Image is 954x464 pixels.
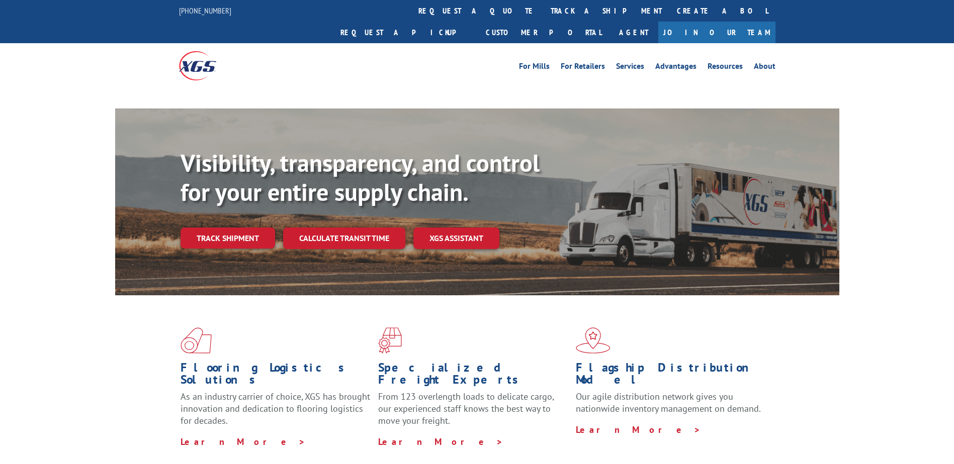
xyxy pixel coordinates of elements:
[378,327,402,354] img: xgs-icon-focused-on-flooring-red
[378,362,568,391] h1: Specialized Freight Experts
[181,327,212,354] img: xgs-icon-total-supply-chain-intelligence-red
[181,391,370,426] span: As an industry carrier of choice, XGS has brought innovation and dedication to flooring logistics...
[378,436,503,447] a: Learn More >
[655,62,697,73] a: Advantages
[179,6,231,16] a: [PHONE_NUMBER]
[754,62,775,73] a: About
[413,227,499,249] a: XGS ASSISTANT
[708,62,743,73] a: Resources
[576,327,611,354] img: xgs-icon-flagship-distribution-model-red
[576,362,766,391] h1: Flagship Distribution Model
[181,436,306,447] a: Learn More >
[181,147,540,207] b: Visibility, transparency, and control for your entire supply chain.
[519,62,550,73] a: For Mills
[616,62,644,73] a: Services
[609,22,658,43] a: Agent
[478,22,609,43] a: Customer Portal
[181,362,371,391] h1: Flooring Logistics Solutions
[333,22,478,43] a: Request a pickup
[181,227,275,249] a: Track shipment
[576,391,761,414] span: Our agile distribution network gives you nationwide inventory management on demand.
[283,227,405,249] a: Calculate transit time
[658,22,775,43] a: Join Our Team
[561,62,605,73] a: For Retailers
[576,424,701,435] a: Learn More >
[378,391,568,435] p: From 123 overlength loads to delicate cargo, our experienced staff knows the best way to move you...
